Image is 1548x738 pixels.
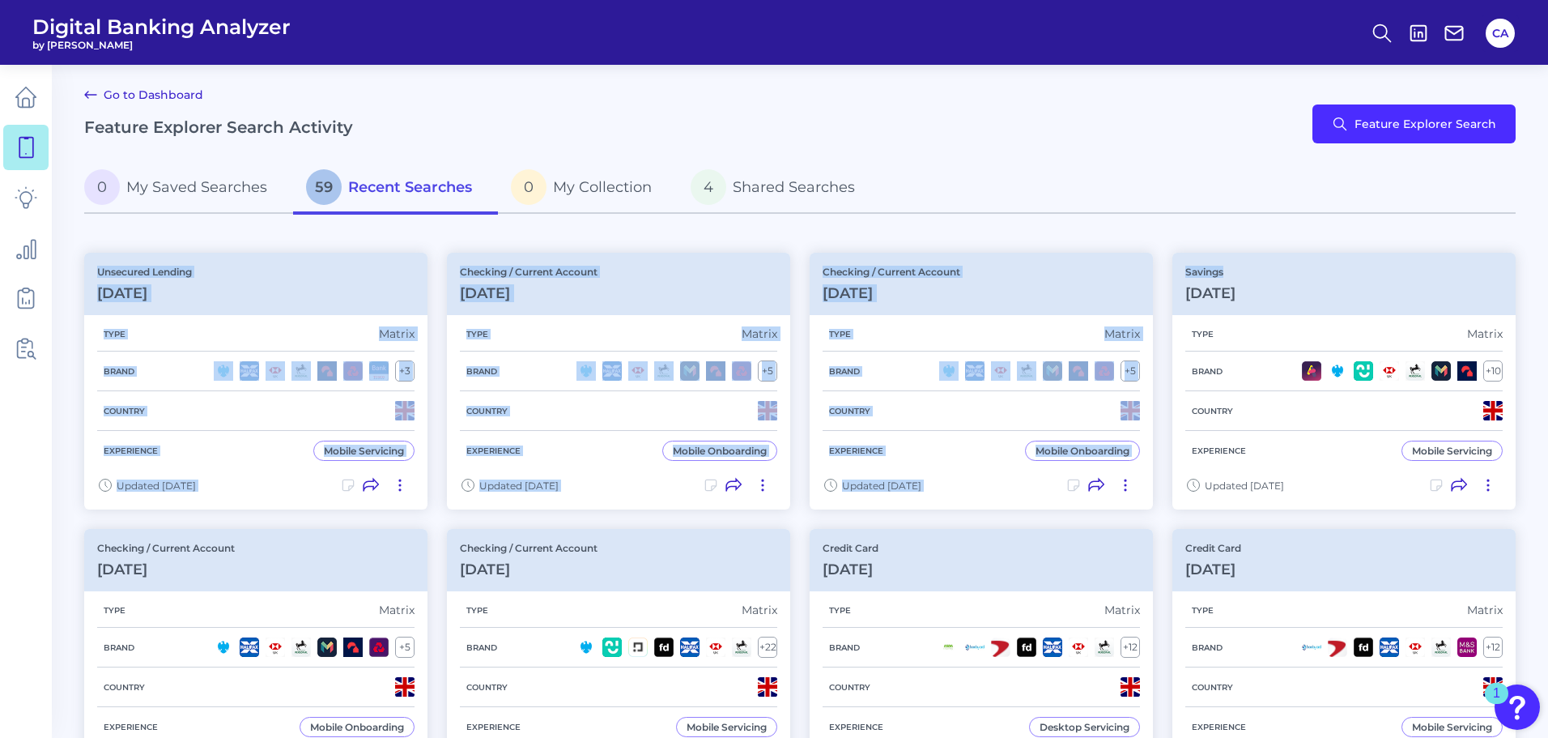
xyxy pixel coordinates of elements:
h5: Brand [1185,642,1229,653]
div: Mobile Onboarding [1036,445,1129,457]
div: Mobile Onboarding [310,721,404,733]
h5: Brand [97,642,141,653]
div: Mobile Servicing [687,721,767,733]
span: Digital Banking Analyzer [32,15,291,39]
div: Matrix [1467,326,1503,341]
h5: Country [97,682,151,693]
div: + 10 [1483,360,1503,382]
span: Updated [DATE] [1205,480,1284,492]
span: 0 [84,169,120,205]
h3: [DATE] [1185,561,1241,578]
h5: Brand [823,366,866,377]
h5: Experience [823,722,890,732]
div: + 5 [758,360,777,382]
span: 59 [306,169,342,205]
span: My Collection [553,178,652,196]
h3: [DATE] [823,284,960,302]
span: Updated [DATE] [842,480,921,492]
div: Desktop Servicing [1040,721,1129,733]
h5: Experience [1185,722,1252,732]
div: + 12 [1121,637,1140,658]
span: by [PERSON_NAME] [32,39,291,51]
h2: Feature Explorer Search Activity [84,117,353,137]
h5: Country [460,682,514,693]
a: 0My Collection [498,163,678,215]
span: Feature Explorer Search [1354,117,1496,130]
div: 1 [1493,693,1500,715]
a: Go to Dashboard [84,85,203,105]
h5: Type [1185,329,1220,339]
h5: Experience [1185,446,1252,456]
button: CA [1486,19,1515,48]
h5: Brand [823,642,866,653]
h5: Country [460,406,514,416]
h5: Experience [460,446,527,456]
h5: Country [1185,682,1240,693]
a: 0My Saved Searches [84,163,293,215]
div: Matrix [1104,603,1140,617]
div: Matrix [742,603,777,617]
div: Matrix [379,326,415,341]
p: Unsecured Lending [97,266,192,278]
span: Updated [DATE] [479,480,559,492]
div: + 22 [758,637,777,658]
h5: Experience [97,722,164,732]
h5: Type [1185,605,1220,616]
a: Unsecured Lending[DATE]TypeMatrixBrand+3CountryExperienceMobile ServicingUpdated [DATE] [84,253,427,510]
h3: [DATE] [1185,284,1235,302]
h5: Type [97,329,132,339]
div: + 5 [1121,360,1140,382]
a: 4Shared Searches [678,163,881,215]
h5: Brand [460,642,504,653]
h3: [DATE] [97,284,192,302]
h5: Brand [97,366,141,377]
span: My Saved Searches [126,178,267,196]
h3: [DATE] [97,561,235,578]
span: Recent Searches [348,178,472,196]
a: Checking / Current Account[DATE]TypeMatrixBrand+5CountryExperienceMobile OnboardingUpdated [DATE] [810,253,1153,510]
span: Shared Searches [733,178,855,196]
p: Credit Card [823,542,878,554]
span: 0 [511,169,546,205]
a: Savings[DATE]TypeMatrixBrand+10CountryExperienceMobile ServicingUpdated [DATE] [1172,253,1516,510]
h5: Country [97,406,151,416]
p: Checking / Current Account [460,542,598,554]
h5: Brand [460,366,504,377]
div: + 3 [395,360,415,382]
h5: Type [823,329,857,339]
h5: Country [823,406,877,416]
div: Mobile Servicing [324,445,404,457]
h5: Brand [1185,366,1229,377]
h5: Experience [460,722,527,732]
a: Checking / Current Account[DATE]TypeMatrixBrand+5CountryExperienceMobile OnboardingUpdated [DATE] [447,253,790,510]
button: Feature Explorer Search [1312,105,1516,143]
span: Updated [DATE] [117,480,196,492]
div: + 12 [1483,637,1503,658]
h5: Type [460,605,495,616]
p: Credit Card [1185,542,1241,554]
span: 4 [691,169,726,205]
div: + 5 [395,637,415,658]
h3: [DATE] [823,561,878,578]
h5: Experience [823,446,890,456]
div: Mobile Servicing [1412,445,1492,457]
p: Checking / Current Account [97,542,235,554]
div: Matrix [379,603,415,617]
div: Mobile Servicing [1412,721,1492,733]
a: 59Recent Searches [293,163,498,215]
div: Matrix [1467,603,1503,617]
h5: Country [823,682,877,693]
div: Matrix [1104,326,1140,341]
h5: Country [1185,406,1240,416]
p: Savings [1185,266,1235,278]
h5: Type [460,329,495,339]
h3: [DATE] [460,561,598,578]
h5: Type [823,605,857,616]
button: Open Resource Center, 1 new notification [1495,685,1540,730]
div: Mobile Onboarding [673,445,767,457]
div: Matrix [742,326,777,341]
h5: Type [97,605,132,616]
h3: [DATE] [460,284,598,302]
h5: Experience [97,446,164,456]
p: Checking / Current Account [823,266,960,278]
